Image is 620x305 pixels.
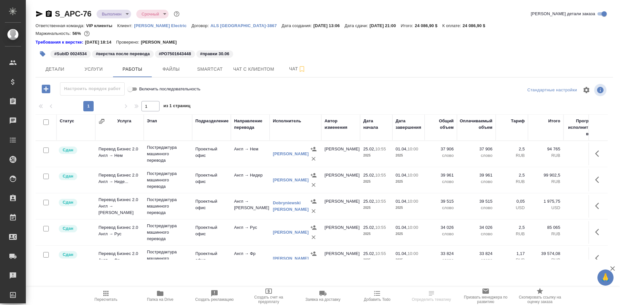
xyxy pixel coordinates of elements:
[531,11,595,17] span: [PERSON_NAME] детали заказа
[531,224,560,231] p: 85 065
[273,118,301,124] div: Исполнитель
[408,199,418,204] p: 10:00
[309,170,318,180] button: Назначить
[396,231,421,237] p: 2025
[462,23,490,28] p: 24 086,90 $
[309,206,318,216] button: Удалить
[499,178,525,185] p: RUB
[139,86,201,92] span: Включить последовательность
[39,65,70,73] span: Детали
[195,118,229,124] div: Подразделение
[363,147,375,151] p: 25.02,
[95,193,144,219] td: Перевод Бизнес 2.0 Англ → [PERSON_NAME]
[325,118,357,131] div: Автор изменения
[233,65,274,73] span: Чат с клиентом
[54,51,87,57] p: #SubID 0024534
[396,152,421,159] p: 2025
[321,143,360,165] td: [PERSON_NAME]
[191,23,211,28] p: Договор:
[396,199,408,204] p: 01.04,
[396,173,408,178] p: 01.04,
[531,152,560,159] p: RUB
[85,39,116,46] p: [DATE] 18:14
[428,205,454,211] p: слово
[363,118,389,131] div: Дата начала
[231,143,270,165] td: Англ → Нем
[196,51,234,56] span: правки 30.06
[36,47,50,61] button: Добавить тэг
[363,152,389,159] p: 2025
[273,178,309,182] a: [PERSON_NAME]
[375,251,386,256] p: 10:55
[531,205,560,211] p: USD
[460,224,492,231] p: 34 026
[460,152,492,159] p: слово
[141,39,181,46] p: [PERSON_NAME]
[499,257,525,263] p: RUB
[428,257,454,263] p: слово
[428,198,454,205] p: 39 515
[428,224,454,231] p: 34 026
[36,39,85,46] div: Нажми, чтобы открыть папку с инструкцией
[428,178,454,185] p: слово
[460,198,492,205] p: 39 515
[37,82,55,96] button: Добавить работу
[460,205,492,211] p: слово
[321,221,360,244] td: [PERSON_NAME]
[98,118,105,125] button: Сгруппировать
[147,197,189,216] p: Постредактура машинного перевода
[72,31,82,36] p: 56%
[531,231,560,237] p: RUB
[460,172,492,178] p: 39 961
[172,10,181,18] button: Доп статусы указывают на важность/срочность заказа
[363,257,389,263] p: 2025
[192,143,231,165] td: Проектный офис
[396,257,421,263] p: 2025
[363,199,375,204] p: 25.02,
[231,221,270,244] td: Англ → Рус
[96,51,150,57] p: #верстка после перевода
[597,269,614,286] button: 🙏
[147,170,189,190] p: Постредактура машинного перевода
[600,271,611,284] span: 🙏
[83,29,91,38] button: 548703.68 RUB; 3599.15 USD;
[499,250,525,257] p: 1,17
[369,23,401,28] p: [DATE] 21:00
[499,231,525,237] p: RUB
[95,143,144,165] td: Перевод Бизнес 2.0 Англ → Нем
[139,11,161,17] button: Срочный
[321,195,360,218] td: [PERSON_NAME]
[298,65,306,73] svg: Подписаться
[50,51,91,56] span: SubID 0024534
[579,82,594,98] span: Настроить таблицу
[86,23,117,28] p: VIP клиенты
[363,231,389,237] p: 2025
[499,198,525,205] p: 0,05
[567,118,596,137] div: Прогресс исполнителя в SC
[95,169,144,191] td: Перевод Бизнес 2.0 Англ → Ниде...
[58,250,92,259] div: Менеджер проверил работу исполнителя, передает ее на следующий этап
[36,23,86,28] p: Ответственная команда:
[194,65,225,73] span: Smartcat
[363,205,389,211] p: 2025
[273,200,309,212] a: Dobryniewski [PERSON_NAME]
[396,147,408,151] p: 01.04,
[321,247,360,270] td: [PERSON_NAME]
[375,199,386,204] p: 10:55
[36,10,43,18] button: Скопировать ссылку для ЯМессенджера
[147,223,189,242] p: Постредактура машинного перевода
[396,178,421,185] p: 2025
[375,147,386,151] p: 10:55
[63,173,73,179] p: Сдан
[363,178,389,185] p: 2025
[58,146,92,155] div: Менеджер проверил работу исполнителя, передает ее на следующий этап
[211,23,282,28] p: ALS [GEOGRAPHIC_DATA]-3867
[36,39,85,46] a: Требования к верстке:
[309,223,318,232] button: Назначить
[401,23,415,28] p: Итого:
[591,250,607,266] button: Здесь прячутся важные кнопки
[134,23,191,28] a: [PERSON_NAME] Electric
[117,65,148,73] span: Работы
[91,51,154,56] span: верстка после перевода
